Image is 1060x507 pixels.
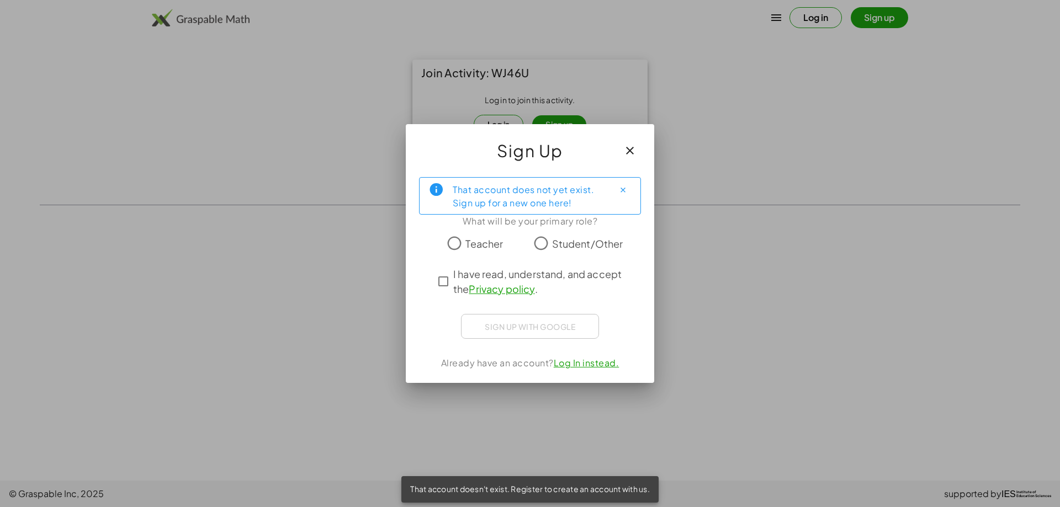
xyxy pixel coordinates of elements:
[465,236,503,251] span: Teacher
[401,476,659,503] div: That account doesn't exist. Register to create an account with us.
[453,182,605,210] div: That account does not yet exist. Sign up for a new one here!
[554,357,619,369] a: Log In instead.
[419,356,641,370] div: Already have an account?
[552,236,623,251] span: Student/Other
[497,137,563,164] span: Sign Up
[453,266,627,296] span: I have read, understand, and accept the .
[469,282,534,295] a: Privacy policy
[614,181,632,199] button: Close
[419,215,641,228] div: What will be your primary role?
